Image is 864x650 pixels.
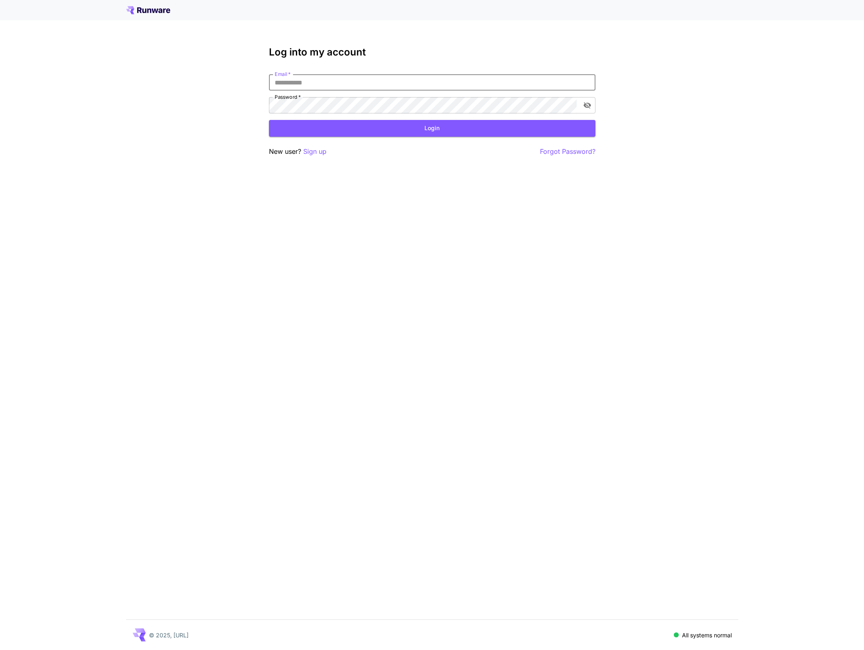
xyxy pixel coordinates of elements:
p: © 2025, [URL] [149,631,189,639]
label: Email [275,71,291,78]
p: All systems normal [682,631,732,639]
button: Sign up [303,146,326,157]
button: toggle password visibility [580,98,595,113]
label: Password [275,93,301,100]
button: Login [269,120,595,137]
h3: Log into my account [269,47,595,58]
button: Forgot Password? [540,146,595,157]
p: New user? [269,146,326,157]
